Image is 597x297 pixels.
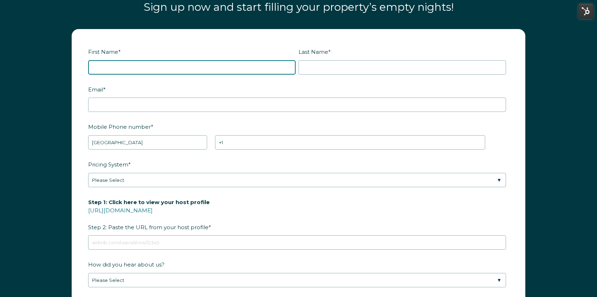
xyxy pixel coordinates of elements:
span: Step 1: Click here to view your host profile [88,197,210,208]
span: Email [88,84,103,95]
a: [URL][DOMAIN_NAME] [88,207,153,214]
span: Step 2: Paste the URL from your host profile [88,197,210,233]
input: airbnb.com/users/show/12345 [88,235,506,250]
span: Mobile Phone number [88,121,151,132]
span: Pricing System [88,159,128,170]
img: HubSpot Tools Menu Toggle [578,4,593,19]
span: Last Name [298,46,328,57]
span: How did you hear about us? [88,259,164,270]
span: Sign up now and start filling your property’s empty nights! [144,0,454,14]
span: First Name [88,46,118,57]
